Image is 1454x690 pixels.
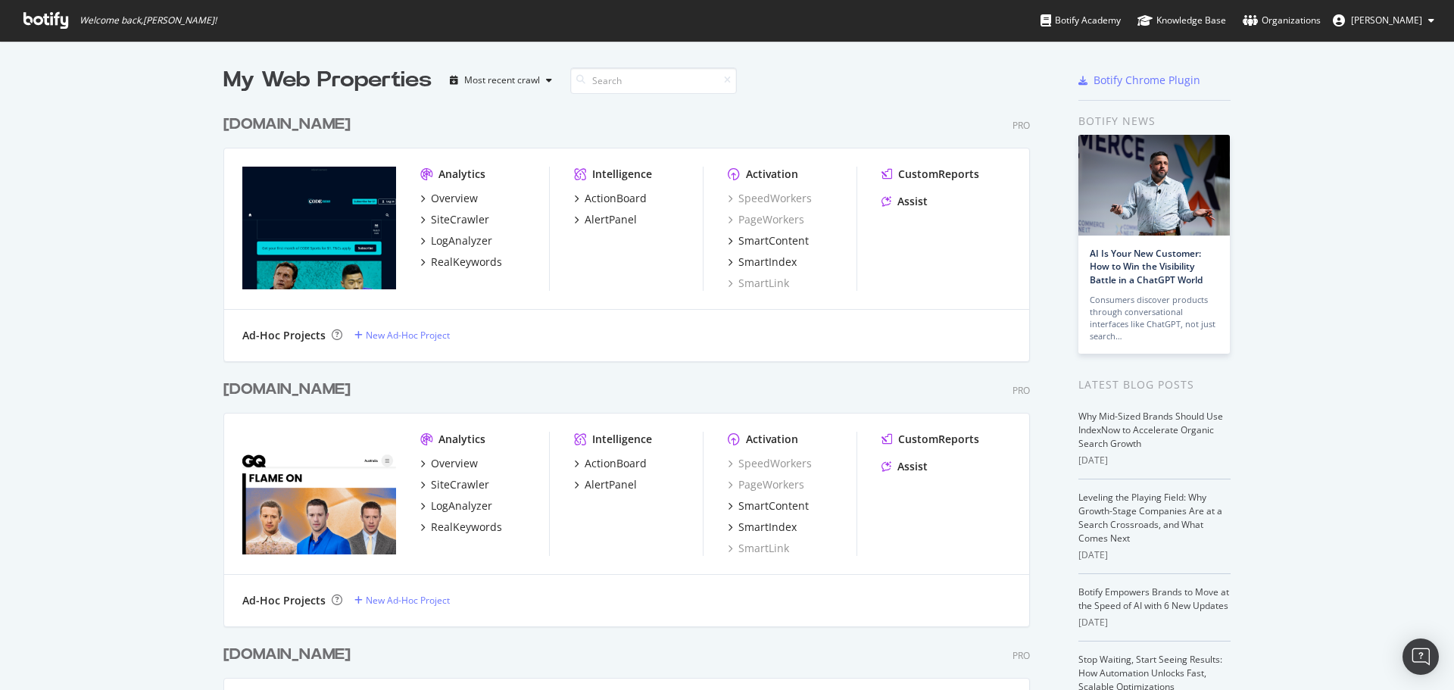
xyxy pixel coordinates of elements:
div: CustomReports [898,432,979,447]
a: SmartIndex [728,520,797,535]
div: SiteCrawler [431,477,489,492]
div: LogAnalyzer [431,498,492,514]
div: ActionBoard [585,456,647,471]
div: New Ad-Hoc Project [366,594,450,607]
a: SiteCrawler [420,477,489,492]
div: RealKeywords [431,520,502,535]
div: [DATE] [1078,454,1231,467]
span: Welcome back, [PERSON_NAME] ! [80,14,217,27]
div: SmartIndex [738,520,797,535]
div: ActionBoard [585,191,647,206]
div: LogAnalyzer [431,233,492,248]
a: SmartLink [728,541,789,556]
div: [DATE] [1078,548,1231,562]
button: Most recent crawl [444,68,558,92]
img: www.codesports.com.au [242,167,396,289]
div: Knowledge Base [1137,13,1226,28]
a: SpeedWorkers [728,191,812,206]
div: Botify Academy [1041,13,1121,28]
a: Botify Chrome Plugin [1078,73,1200,88]
a: ActionBoard [574,456,647,471]
img: AI Is Your New Customer: How to Win the Visibility Battle in a ChatGPT World [1078,135,1230,236]
a: AI Is Your New Customer: How to Win the Visibility Battle in a ChatGPT World [1090,247,1203,286]
div: [DOMAIN_NAME] [223,379,351,401]
a: SpeedWorkers [728,456,812,471]
div: Overview [431,456,478,471]
div: New Ad-Hoc Project [366,329,450,342]
div: CustomReports [898,167,979,182]
a: CustomReports [881,432,979,447]
div: Analytics [438,167,485,182]
a: AlertPanel [574,212,637,227]
a: Overview [420,456,478,471]
div: Botify Chrome Plugin [1094,73,1200,88]
div: Pro [1012,384,1030,397]
div: Latest Blog Posts [1078,376,1231,393]
a: Leveling the Playing Field: Why Growth-Stage Companies Are at a Search Crossroads, and What Comes... [1078,491,1222,545]
a: SiteCrawler [420,212,489,227]
div: Pro [1012,119,1030,132]
a: RealKeywords [420,254,502,270]
div: Ad-Hoc Projects [242,593,326,608]
button: [PERSON_NAME] [1321,8,1446,33]
div: Pro [1012,649,1030,662]
div: SmartContent [738,498,809,514]
a: [DOMAIN_NAME] [223,644,357,666]
a: LogAnalyzer [420,498,492,514]
a: SmartLink [728,276,789,291]
div: My Web Properties [223,65,432,95]
div: Intelligence [592,432,652,447]
a: SmartContent [728,233,809,248]
a: PageWorkers [728,477,804,492]
span: Titus Koshy [1351,14,1422,27]
div: Consumers discover products through conversational interfaces like ChatGPT, not just search… [1090,294,1218,342]
a: [DOMAIN_NAME] [223,114,357,136]
a: Botify Empowers Brands to Move at the Speed of AI with 6 New Updates [1078,585,1229,612]
div: Assist [897,194,928,209]
div: Organizations [1243,13,1321,28]
div: AlertPanel [585,477,637,492]
div: AlertPanel [585,212,637,227]
a: RealKeywords [420,520,502,535]
div: [DATE] [1078,616,1231,629]
a: [DOMAIN_NAME] [223,379,357,401]
a: ActionBoard [574,191,647,206]
img: www.gq.com.au [242,432,396,554]
div: [DOMAIN_NAME] [223,644,351,666]
a: Why Mid-Sized Brands Should Use IndexNow to Accelerate Organic Search Growth [1078,410,1223,450]
div: RealKeywords [431,254,502,270]
div: Activation [746,432,798,447]
div: Activation [746,167,798,182]
a: SmartIndex [728,254,797,270]
div: Assist [897,459,928,474]
a: AlertPanel [574,477,637,492]
div: Intelligence [592,167,652,182]
a: PageWorkers [728,212,804,227]
a: New Ad-Hoc Project [354,329,450,342]
div: Overview [431,191,478,206]
div: Ad-Hoc Projects [242,328,326,343]
div: SiteCrawler [431,212,489,227]
div: Analytics [438,432,485,447]
div: Botify news [1078,113,1231,130]
a: LogAnalyzer [420,233,492,248]
a: Assist [881,194,928,209]
a: Overview [420,191,478,206]
div: SmartContent [738,233,809,248]
a: New Ad-Hoc Project [354,594,450,607]
div: SmartIndex [738,254,797,270]
div: [DOMAIN_NAME] [223,114,351,136]
input: Search [570,67,737,94]
div: Most recent crawl [464,76,540,85]
a: CustomReports [881,167,979,182]
a: SmartContent [728,498,809,514]
div: Open Intercom Messenger [1403,638,1439,675]
a: Assist [881,459,928,474]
